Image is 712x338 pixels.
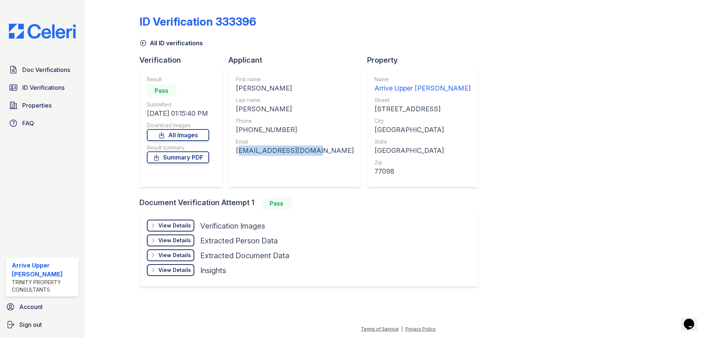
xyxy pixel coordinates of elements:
[139,39,203,47] a: All ID verifications
[139,15,256,28] div: ID Verification 333396
[19,320,42,329] span: Sign out
[147,129,209,141] a: All Images
[22,83,65,92] span: ID Verifications
[3,317,82,332] a: Sign out
[22,65,70,74] span: Doc Verifications
[236,76,354,83] div: First name
[19,302,43,311] span: Account
[375,96,471,104] div: Street
[361,326,399,332] a: Terms of Service
[139,55,228,65] div: Verification
[375,104,471,114] div: [STREET_ADDRESS]
[147,122,209,129] div: Download Images
[158,252,191,259] div: View Details
[236,104,354,114] div: [PERSON_NAME]
[158,222,191,229] div: View Details
[375,138,471,145] div: State
[6,62,79,77] a: Doc Verifications
[22,101,52,110] span: Properties
[405,326,436,332] a: Privacy Policy
[367,55,484,65] div: Property
[158,237,191,244] div: View Details
[236,96,354,104] div: Last name
[22,119,34,128] span: FAQ
[200,265,226,276] div: Insights
[375,166,471,177] div: 77098
[681,308,705,331] iframe: chat widget
[236,83,354,93] div: [PERSON_NAME]
[236,117,354,125] div: Phone
[375,159,471,166] div: Zip
[375,76,471,83] div: Name
[6,98,79,113] a: Properties
[375,83,471,93] div: Arrive Upper [PERSON_NAME]
[158,266,191,274] div: View Details
[3,24,82,39] img: CE_Logo_Blue-a8612792a0a2168367f1c8372b55b34899dd931a85d93a1a3d3e32e68fde9ad4.png
[12,261,76,279] div: Arrive Upper [PERSON_NAME]
[375,125,471,135] div: [GEOGRAPHIC_DATA]
[236,145,354,156] div: [EMAIL_ADDRESS][DOMAIN_NAME]
[147,151,209,163] a: Summary PDF
[6,80,79,95] a: ID Verifications
[147,85,177,96] div: Pass
[147,76,209,83] div: Result
[262,197,291,209] div: Pass
[200,221,265,231] div: Verification Images
[228,55,367,65] div: Applicant
[401,326,403,332] div: |
[375,117,471,125] div: City
[375,145,471,156] div: [GEOGRAPHIC_DATA]
[147,108,209,119] div: [DATE] 01:15:40 PM
[375,76,471,93] a: Name Arrive Upper [PERSON_NAME]
[236,125,354,135] div: [PHONE_NUMBER]
[139,197,484,209] div: Document Verification Attempt 1
[6,116,79,131] a: FAQ
[12,279,76,293] div: Trinity Property Consultants
[200,236,278,246] div: Extracted Person Data
[236,138,354,145] div: Email
[147,144,209,151] div: Result summary
[3,299,82,314] a: Account
[147,101,209,108] div: Submitted
[200,250,289,261] div: Extracted Document Data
